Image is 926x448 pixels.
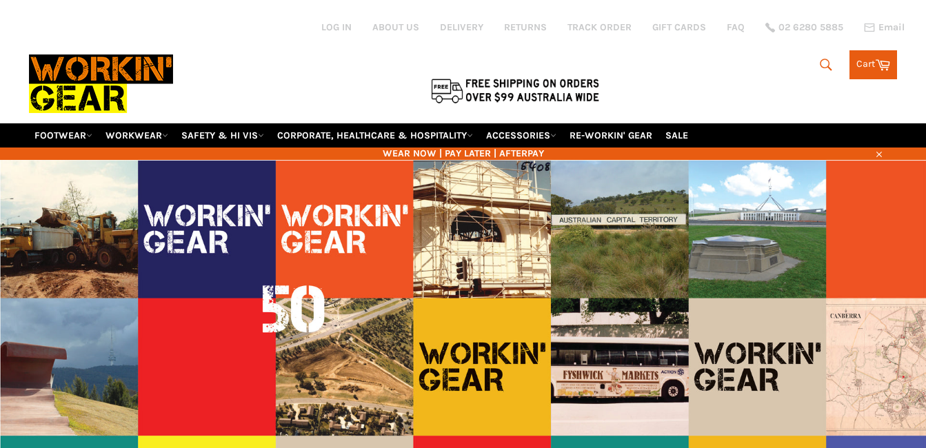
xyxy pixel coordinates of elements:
a: TRACK ORDER [567,21,632,34]
a: RE-WORKIN' GEAR [564,123,658,147]
a: DELIVERY [440,21,483,34]
a: SALE [660,123,694,147]
a: ACCESSORIES [481,123,562,147]
a: FAQ [727,21,745,34]
a: Cart [849,50,897,79]
a: Email [864,22,905,33]
a: WORKWEAR [100,123,174,147]
img: Flat $9.95 shipping Australia wide [429,76,601,105]
a: FOOTWEAR [29,123,98,147]
img: Workin Gear leaders in Workwear, Safety Boots, PPE, Uniforms. Australia's No.1 in Workwear [29,45,173,123]
a: SAFETY & HI VIS [176,123,270,147]
a: Log in [321,21,352,33]
span: 02 6280 5885 [778,23,843,32]
span: WEAR NOW | PAY LATER | AFTERPAY [29,147,898,160]
a: RETURNS [504,21,547,34]
span: Email [878,23,905,32]
a: CORPORATE, HEALTHCARE & HOSPITALITY [272,123,479,147]
a: GIFT CARDS [652,21,706,34]
a: ABOUT US [372,21,419,34]
a: 02 6280 5885 [765,23,843,32]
